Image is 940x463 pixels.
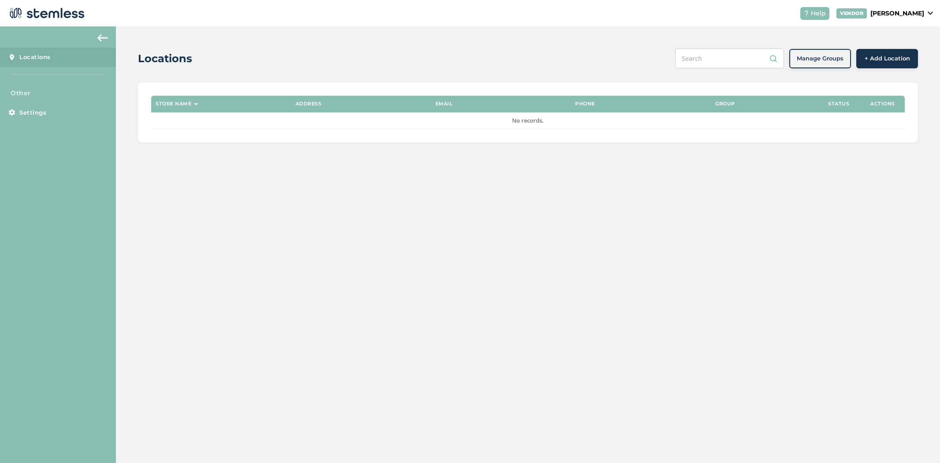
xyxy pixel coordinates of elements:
[870,9,924,18] p: [PERSON_NAME]
[928,11,933,15] img: icon_down-arrow-small-66adaf34.svg
[797,54,843,63] span: Manage Groups
[789,49,851,68] button: Manage Groups
[804,11,809,16] img: icon-help-white-03924b79.svg
[138,51,192,67] h2: Locations
[19,53,51,62] span: Locations
[811,9,826,18] span: Help
[836,8,867,19] div: VENDOR
[861,96,905,112] th: Actions
[435,101,453,107] label: Email
[575,101,595,107] label: Phone
[896,421,940,463] iframe: Chat Widget
[97,34,108,41] img: icon-arrow-back-accent-c549486e.svg
[19,108,46,117] span: Settings
[296,101,322,107] label: Address
[828,101,849,107] label: Status
[194,103,198,105] img: icon-sort-1e1d7615.svg
[856,49,918,68] button: + Add Location
[675,49,784,68] input: Search
[512,116,544,124] span: No records.
[865,54,910,63] span: + Add Location
[715,101,735,107] label: Group
[7,4,85,22] img: logo-dark-0685b13c.svg
[156,101,191,107] label: Store name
